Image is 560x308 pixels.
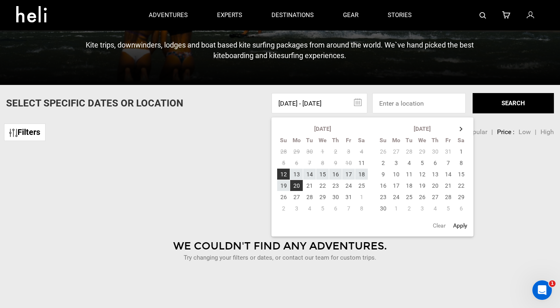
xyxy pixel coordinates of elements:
[6,239,554,254] div: We Couldn't Find Any Adventures.
[451,218,470,233] button: Apply
[271,11,314,20] p: destinations
[497,128,514,137] li: Price :
[372,93,466,113] input: Enter a location
[149,11,188,20] p: adventures
[519,128,531,136] span: Low
[76,2,484,32] h1: Kite Trips & Lessons
[4,124,46,141] a: Filters
[76,40,484,61] p: Kite trips, downwinders, lodges and boat based kite surfing packages from around the world. We`ve...
[290,123,355,134] th: [DATE]
[480,12,486,19] img: search-bar-icon.svg
[6,96,183,110] p: Select Specific Dates Or Location
[473,93,554,113] button: SEARCH
[430,218,448,233] button: Clear
[549,280,556,287] span: 1
[390,123,455,135] th: [DATE]
[535,128,536,137] li: |
[6,254,554,262] p: Try changing your filters or dates, or contact our team for custom trips.
[532,280,552,300] iframe: Intercom live chat
[271,93,367,113] input: Select dates
[9,129,17,137] img: btn-icon.svg
[540,128,554,136] span: High
[465,128,487,136] span: Popular
[491,128,493,137] li: |
[217,11,242,20] p: experts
